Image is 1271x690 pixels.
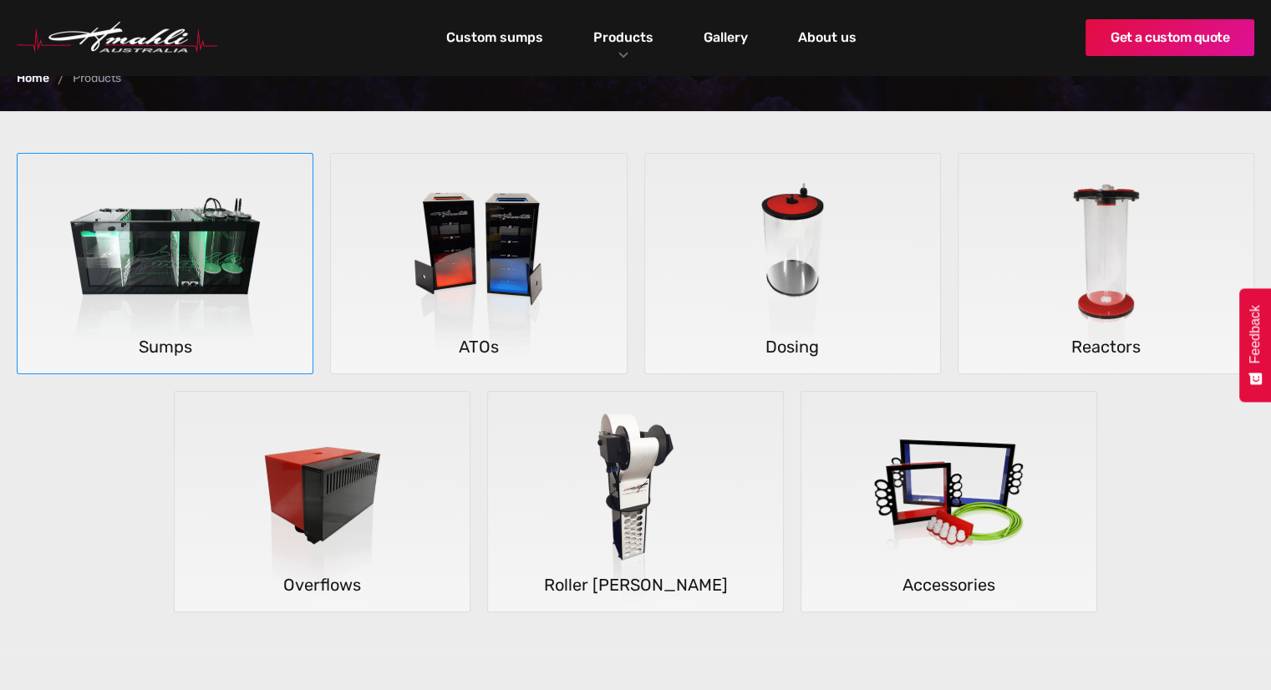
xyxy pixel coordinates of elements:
a: DosingDosing [644,153,941,374]
a: Roller matsRoller [PERSON_NAME] [487,391,784,612]
a: About us [794,23,861,52]
span: Feedback [1248,305,1263,363]
img: Accessories [826,392,1072,612]
img: Hmahli Australia Logo [17,22,217,53]
img: ATOs [355,154,602,374]
a: AccessoriesAccessories [801,391,1097,612]
a: SumpsSumps [17,153,313,374]
img: Reactors [983,154,1229,374]
a: Get a custom quote [1085,19,1254,56]
h5: ATOs [331,332,626,361]
a: Home [17,73,49,84]
h5: Sumps [18,332,313,361]
img: Overflows [199,392,445,612]
a: ATOsATOs [330,153,627,374]
a: Custom sumps [442,23,547,52]
img: Dosing [669,154,916,374]
img: Roller mats [512,392,759,612]
a: Gallery [699,23,752,52]
img: Sumps [42,154,288,374]
h5: Reactors [958,332,1253,361]
button: Feedback - Show survey [1239,288,1271,402]
h5: Roller [PERSON_NAME] [488,571,783,599]
a: Products [589,25,658,49]
h5: Overflows [175,571,470,599]
a: home [17,22,217,53]
h5: Dosing [645,332,940,361]
div: Products [73,73,121,84]
a: OverflowsOverflows [174,391,470,612]
a: ReactorsReactors [958,153,1254,374]
h5: Accessories [801,571,1096,599]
